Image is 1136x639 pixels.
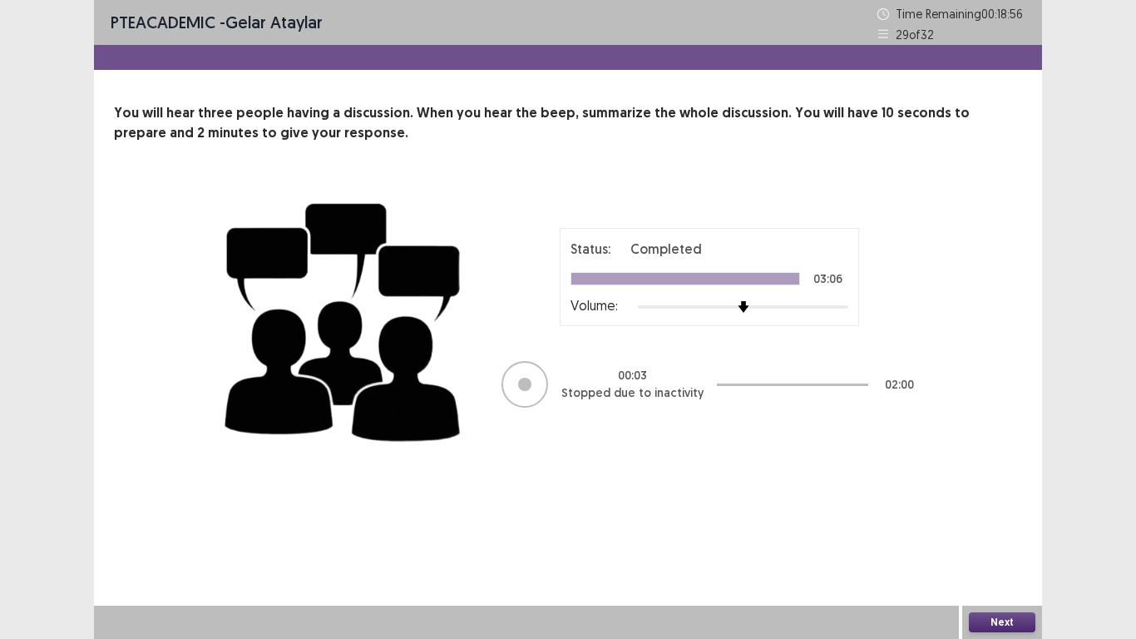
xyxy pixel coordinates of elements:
[570,295,618,315] p: Volume:
[813,273,842,285] p: 03:06
[618,367,647,384] p: 00 : 03
[570,239,610,259] p: Status:
[219,183,468,455] img: group-discussion
[630,239,702,259] p: Completed
[738,301,749,313] img: arrow-thumb
[111,10,323,35] p: - Gelar Ataylar
[114,103,1022,143] p: You will hear three people having a discussion. When you hear the beep, summarize the whole discu...
[896,5,1025,22] p: Time Remaining 00 : 18 : 56
[561,384,704,402] p: Stopped due to inactivity
[969,612,1035,632] button: Next
[111,12,215,32] span: PTE academic
[885,376,914,394] p: 02 : 00
[896,26,934,43] p: 29 of 32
